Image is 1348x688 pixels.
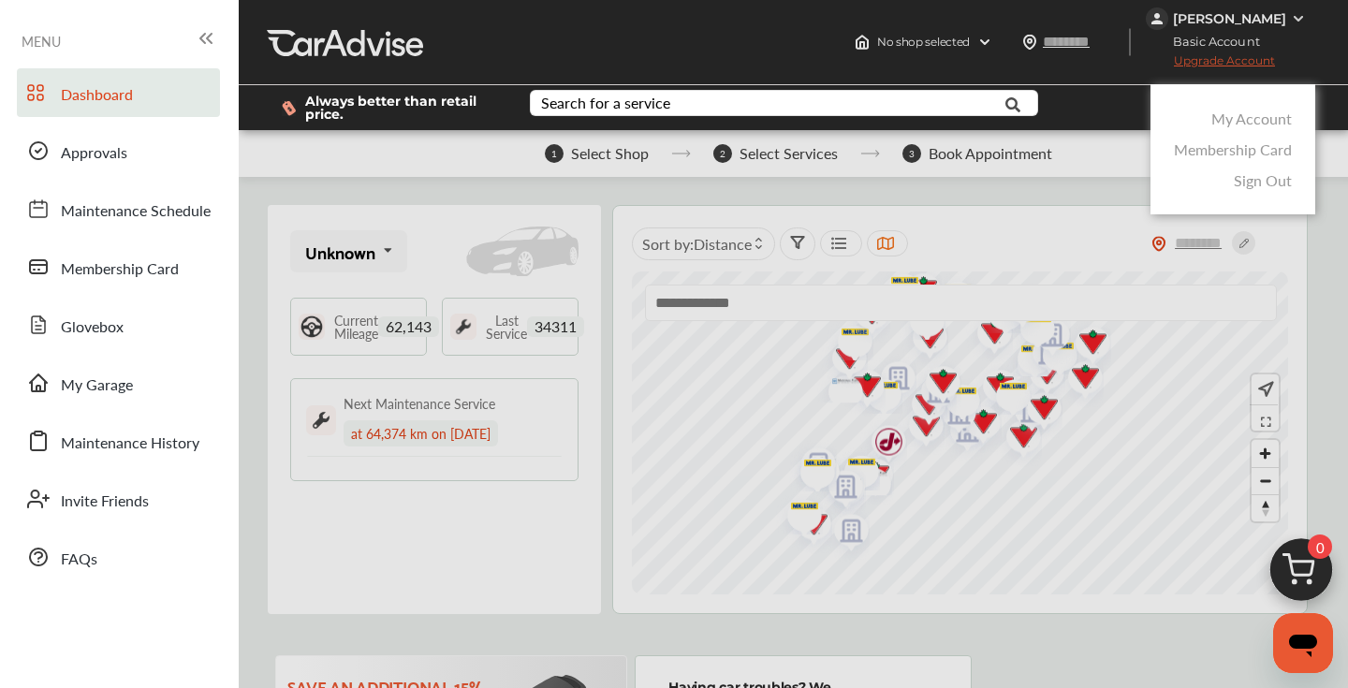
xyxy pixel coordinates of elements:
[61,257,179,282] span: Membership Card
[1211,108,1292,129] a: My Account
[61,199,211,224] span: Maintenance Schedule
[61,83,133,108] span: Dashboard
[61,490,149,514] span: Invite Friends
[17,300,220,349] a: Glovebox
[282,100,296,116] img: dollor_label_vector.a70140d1.svg
[17,417,220,465] a: Maintenance History
[61,373,133,398] span: My Garage
[17,533,220,581] a: FAQs
[17,184,220,233] a: Maintenance Schedule
[17,126,220,175] a: Approvals
[541,95,670,110] div: Search for a service
[17,359,220,407] a: My Garage
[61,548,97,572] span: FAQs
[61,432,199,456] span: Maintenance History
[17,475,220,523] a: Invite Friends
[61,315,124,340] span: Glovebox
[22,34,61,49] span: MENU
[61,141,127,166] span: Approvals
[1273,613,1333,673] iframe: Button to launch messaging window
[17,242,220,291] a: Membership Card
[1234,169,1292,191] a: Sign Out
[1308,534,1332,559] span: 0
[17,68,220,117] a: Dashboard
[305,95,500,121] span: Always better than retail price.
[1174,139,1292,160] a: Membership Card
[1256,530,1346,620] img: cart_icon.3d0951e8.svg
